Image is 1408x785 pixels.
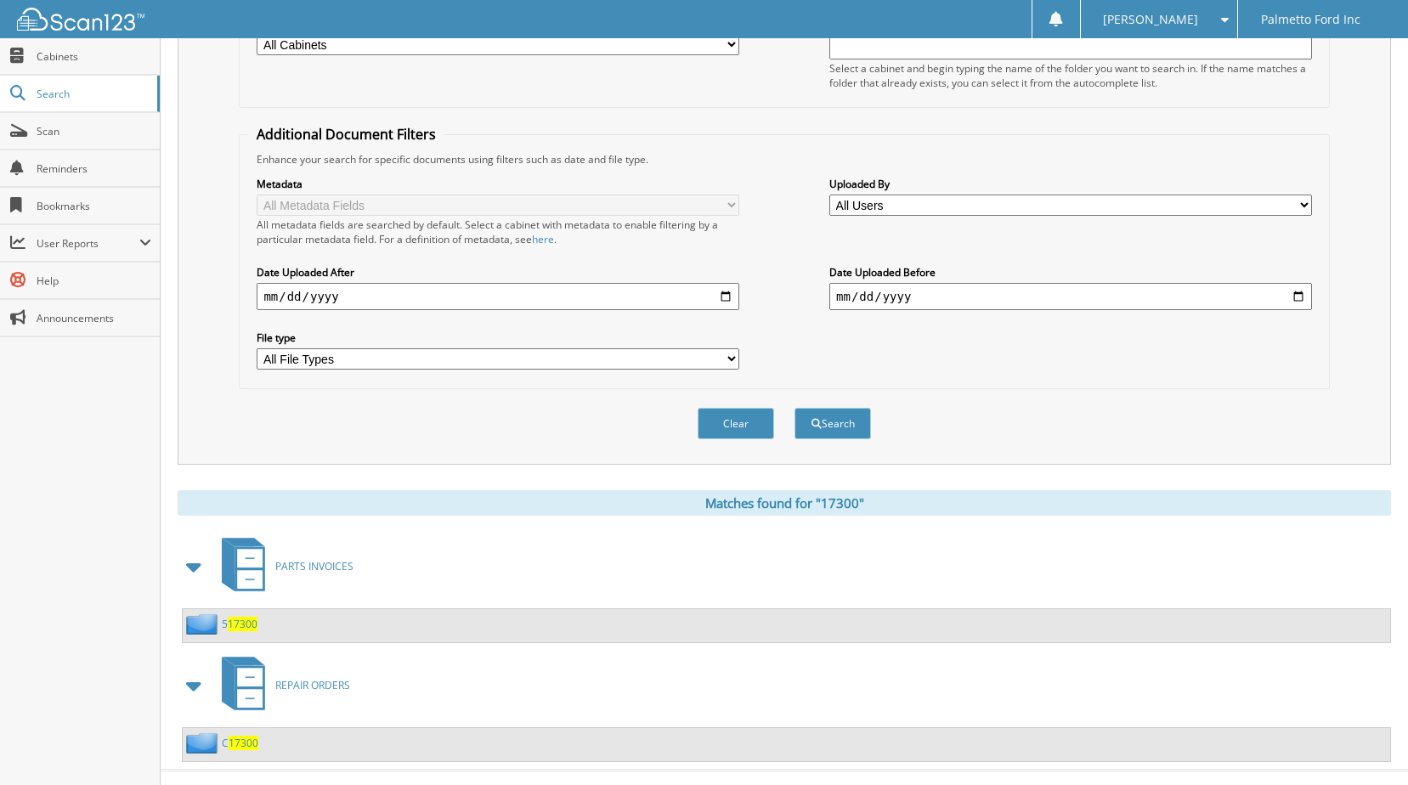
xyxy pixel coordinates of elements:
a: here [532,232,554,246]
img: scan123-logo-white.svg [17,8,144,31]
iframe: Chat Widget [1323,703,1408,785]
img: folder2.png [186,613,222,635]
span: 17300 [228,617,257,631]
span: Bookmarks [37,199,151,213]
label: Date Uploaded Before [829,265,1312,280]
label: Date Uploaded After [257,265,739,280]
label: File type [257,330,739,345]
label: Uploaded By [829,177,1312,191]
input: start [257,283,739,310]
button: Clear [698,408,774,439]
input: end [829,283,1312,310]
span: [PERSON_NAME] [1103,14,1198,25]
span: Palmetto Ford Inc [1261,14,1360,25]
a: REPAIR ORDERS [212,652,350,719]
span: Scan [37,124,151,138]
span: Cabinets [37,49,151,64]
span: Help [37,274,151,288]
legend: Additional Document Filters [248,125,444,144]
span: Reminders [37,161,151,176]
div: Enhance your search for specific documents using filters such as date and file type. [248,152,1320,167]
span: REPAIR ORDERS [275,678,350,692]
span: Announcements [37,311,151,325]
a: PARTS INVOICES [212,533,353,600]
span: 17300 [229,736,258,750]
div: Select a cabinet and begin typing the name of the folder you want to search in. If the name match... [829,61,1312,90]
span: PARTS INVOICES [275,559,353,573]
a: 517300 [222,617,257,631]
button: Search [794,408,871,439]
a: C17300 [222,736,258,750]
img: folder2.png [186,732,222,754]
span: Search [37,87,149,101]
div: Matches found for "17300" [178,490,1391,516]
span: User Reports [37,236,139,251]
label: Metadata [257,177,739,191]
div: All metadata fields are searched by default. Select a cabinet with metadata to enable filtering b... [257,217,739,246]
